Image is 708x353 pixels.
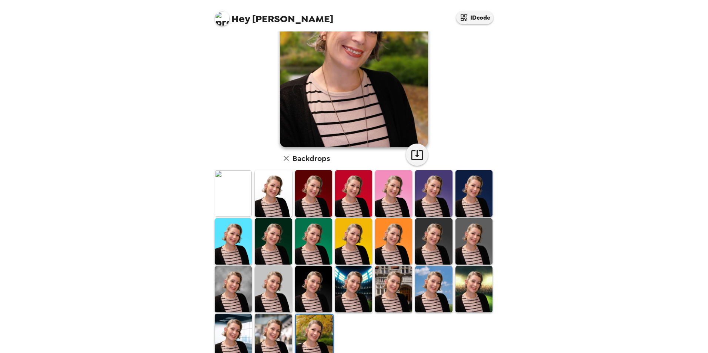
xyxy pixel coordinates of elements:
[215,170,252,216] img: Original
[215,11,230,26] img: profile pic
[215,7,333,24] span: [PERSON_NAME]
[231,12,250,26] span: Hey
[456,11,493,24] button: IDcode
[293,152,330,164] h6: Backdrops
